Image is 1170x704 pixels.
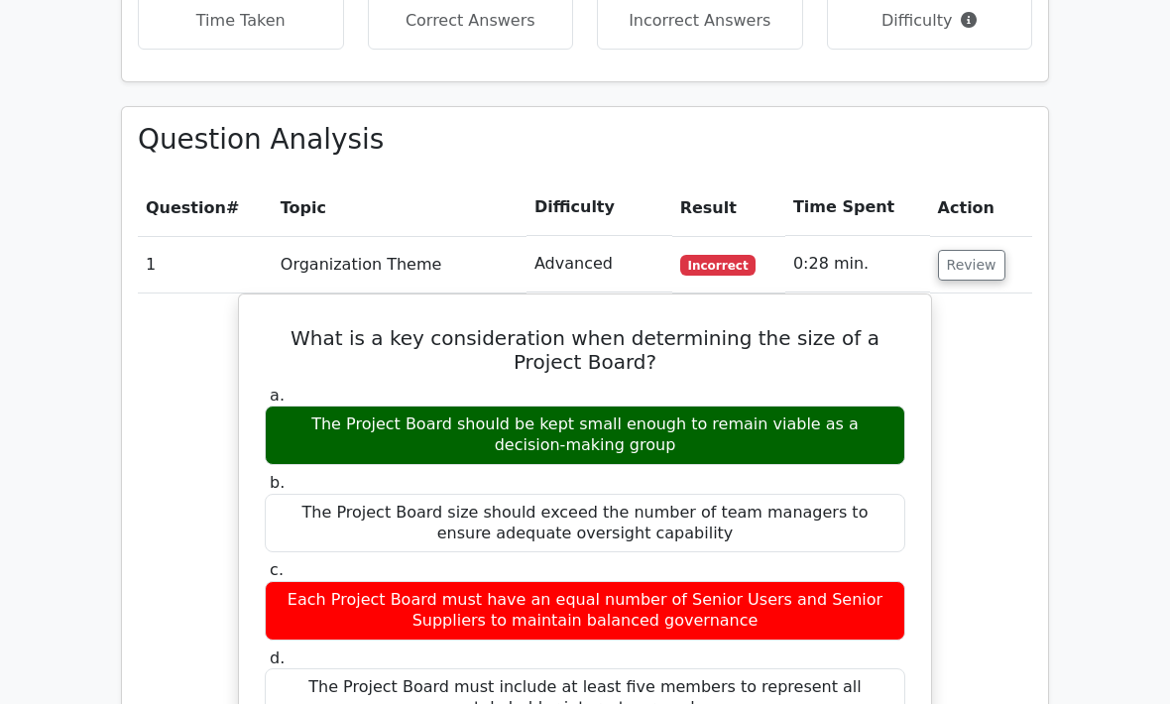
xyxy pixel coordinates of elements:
[938,251,1005,282] button: Review
[138,180,273,237] th: #
[273,180,526,237] th: Topic
[265,407,905,466] div: The Project Board should be kept small enough to remain viable as a decision-making group
[138,124,1032,157] h3: Question Analysis
[614,10,786,34] p: Incorrect Answers
[930,180,1032,237] th: Action
[526,180,672,237] th: Difficulty
[265,582,905,642] div: Each Project Board must have an equal number of Senior Users and Senior Suppliers to maintain bal...
[785,237,930,293] td: 0:28 min.
[844,10,1016,34] p: Difficulty
[680,256,757,276] span: Incorrect
[785,180,930,237] th: Time Spent
[155,10,327,34] p: Time Taken
[672,180,785,237] th: Result
[265,495,905,554] div: The Project Board size should exceed the number of team managers to ensure adequate oversight cap...
[270,474,285,493] span: b.
[270,649,285,668] span: d.
[138,237,273,293] td: 1
[273,237,526,293] td: Organization Theme
[270,387,285,406] span: a.
[270,561,284,580] span: c.
[263,327,907,375] h5: What is a key consideration when determining the size of a Project Board?
[385,10,557,34] p: Correct Answers
[526,237,672,293] td: Advanced
[146,199,226,218] span: Question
